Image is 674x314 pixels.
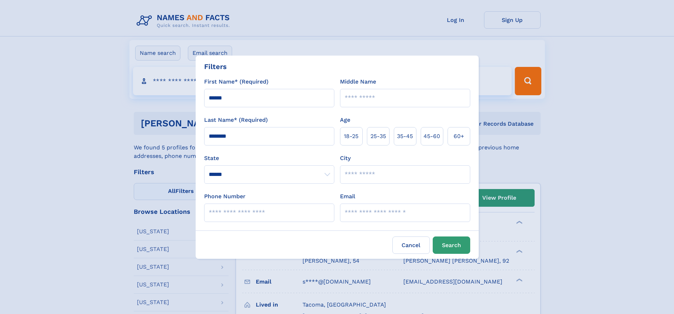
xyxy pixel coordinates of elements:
label: Phone Number [204,192,246,201]
span: 18‑25 [344,132,358,141]
span: 45‑60 [424,132,440,141]
span: 35‑45 [397,132,413,141]
label: Middle Name [340,78,376,86]
label: Email [340,192,355,201]
label: First Name* (Required) [204,78,269,86]
label: State [204,154,334,162]
label: Age [340,116,350,124]
label: Cancel [392,236,430,254]
label: Last Name* (Required) [204,116,268,124]
button: Search [433,236,470,254]
span: 60+ [454,132,464,141]
div: Filters [204,61,227,72]
label: City [340,154,351,162]
span: 25‑35 [370,132,386,141]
